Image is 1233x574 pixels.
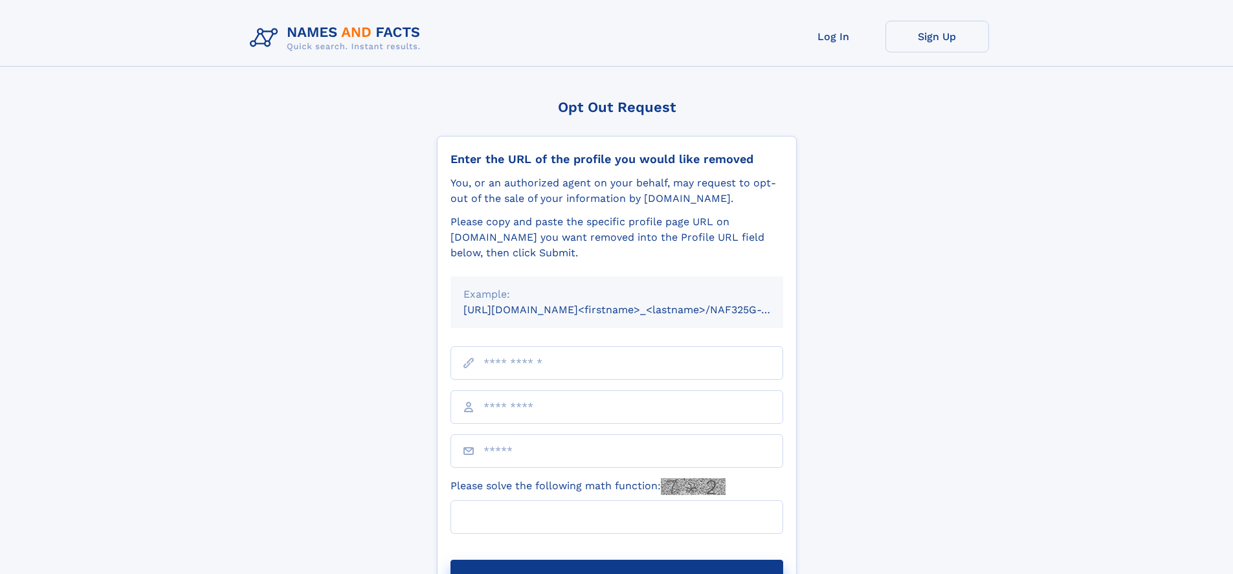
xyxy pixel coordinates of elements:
[450,152,783,166] div: Enter the URL of the profile you would like removed
[782,21,885,52] a: Log In
[245,21,431,56] img: Logo Names and Facts
[450,214,783,261] div: Please copy and paste the specific profile page URL on [DOMAIN_NAME] you want removed into the Pr...
[463,287,770,302] div: Example:
[450,175,783,206] div: You, or an authorized agent on your behalf, may request to opt-out of the sale of your informatio...
[450,478,726,495] label: Please solve the following math function:
[885,21,989,52] a: Sign Up
[437,99,797,115] div: Opt Out Request
[463,304,808,316] small: [URL][DOMAIN_NAME]<firstname>_<lastname>/NAF325G-xxxxxxxx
